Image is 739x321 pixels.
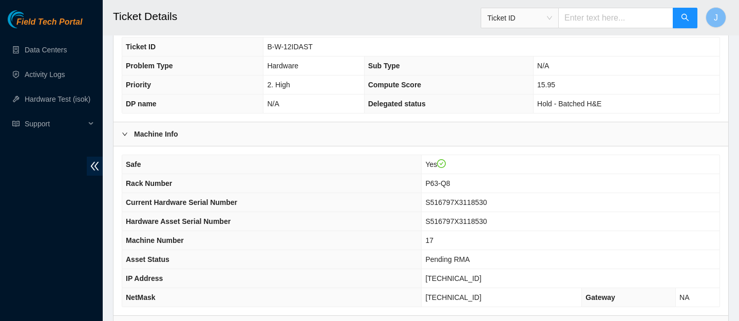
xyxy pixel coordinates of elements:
[437,159,446,168] span: check-circle
[425,179,450,187] span: P63-Q8
[126,255,169,263] span: Asset Status
[679,293,689,301] span: NA
[425,217,487,225] span: S516797X3118530
[122,131,128,137] span: right
[368,81,421,89] span: Compute Score
[706,7,726,28] button: J
[25,95,90,103] a: Hardware Test (isok)
[585,293,615,301] span: Gateway
[126,43,156,51] span: Ticket ID
[16,17,82,27] span: Field Tech Portal
[537,100,601,108] span: Hold - Batched H&E
[714,11,718,24] span: J
[8,18,82,32] a: Akamai TechnologiesField Tech Portal
[126,100,157,108] span: DP name
[126,81,151,89] span: Priority
[558,8,673,28] input: Enter text here...
[537,81,555,89] span: 15.95
[25,46,67,54] a: Data Centers
[425,198,487,206] span: S516797X3118530
[425,255,469,263] span: Pending RMA
[267,62,298,70] span: Hardware
[425,274,481,282] span: [TECHNICAL_ID]
[126,274,163,282] span: IP Address
[126,62,173,70] span: Problem Type
[126,179,172,187] span: Rack Number
[126,236,184,244] span: Machine Number
[113,122,728,146] div: Machine Info
[8,10,52,28] img: Akamai Technologies
[537,62,549,70] span: N/A
[673,8,697,28] button: search
[25,70,65,79] a: Activity Logs
[87,157,103,176] span: double-left
[25,114,85,134] span: Support
[425,160,446,168] span: Yes
[368,62,400,70] span: Sub Type
[681,13,689,23] span: search
[126,293,156,301] span: NetMask
[425,293,481,301] span: [TECHNICAL_ID]
[126,198,237,206] span: Current Hardware Serial Number
[12,120,20,127] span: read
[267,100,279,108] span: N/A
[487,10,552,26] span: Ticket ID
[267,43,312,51] span: B-W-12IDAST
[134,128,178,140] b: Machine Info
[126,217,231,225] span: Hardware Asset Serial Number
[425,236,433,244] span: 17
[368,100,426,108] span: Delegated status
[126,160,141,168] span: Safe
[267,81,290,89] span: 2. High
